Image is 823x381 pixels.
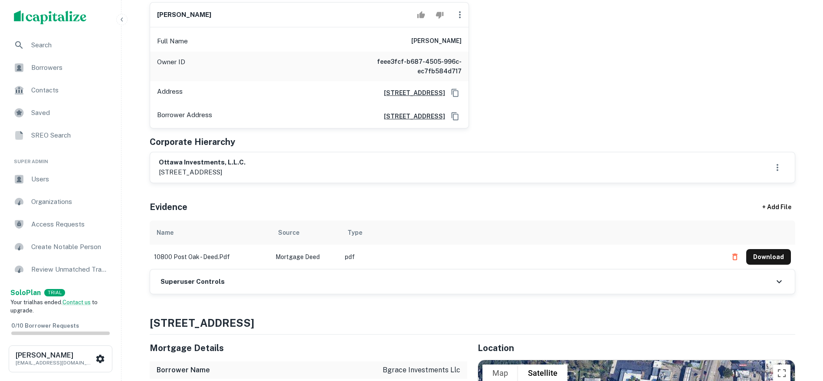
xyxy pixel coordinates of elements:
[348,227,362,238] div: Type
[7,102,114,123] a: Saved
[478,342,795,355] h5: Location
[383,365,460,375] p: bgrace investments llc
[377,88,445,98] a: [STREET_ADDRESS]
[7,125,114,146] a: SREO Search
[157,365,210,375] h6: Borrower Name
[150,200,187,213] h5: Evidence
[150,220,795,269] div: scrollable content
[157,86,183,99] p: Address
[747,200,807,215] div: + Add File
[16,359,94,367] p: [EMAIL_ADDRESS][DOMAIN_NAME]
[7,282,114,302] a: Review LTV Flagged Transactions
[780,312,823,353] iframe: Chat Widget
[271,220,341,245] th: Source
[150,245,271,269] td: 10800 post oak - deed.pdf
[44,289,65,296] div: TRIAL
[14,10,87,24] img: capitalize-logo.png
[150,342,467,355] h5: Mortgage Details
[449,110,462,123] button: Copy Address
[746,249,791,265] button: Download
[62,299,91,305] a: Contact us
[157,227,174,238] div: Name
[432,6,447,23] button: Reject
[157,10,211,20] h6: [PERSON_NAME]
[31,108,109,118] span: Saved
[157,57,185,76] p: Owner ID
[159,167,246,177] p: [STREET_ADDRESS]
[7,191,114,212] a: Organizations
[150,220,271,245] th: Name
[7,148,114,169] li: Super Admin
[31,197,109,207] span: Organizations
[449,86,462,99] button: Copy Address
[7,214,114,235] a: Access Requests
[31,242,109,252] span: Create Notable Person
[377,112,445,121] a: [STREET_ADDRESS]
[7,80,114,101] a: Contacts
[159,158,246,168] h6: ottawa investments, l.l.c.
[413,6,429,23] button: Accept
[7,35,114,56] a: Search
[31,174,109,184] span: Users
[10,289,41,297] strong: Solo Plan
[341,220,723,245] th: Type
[11,322,79,329] span: 0 / 10 Borrower Requests
[7,259,114,280] a: Review Unmatched Transactions
[161,277,225,287] h6: Superuser Controls
[10,288,41,298] a: SoloPlan
[7,236,114,257] a: Create Notable Person
[7,57,114,78] a: Borrowers
[31,130,109,141] span: SREO Search
[16,352,94,359] h6: [PERSON_NAME]
[7,169,114,190] a: Users
[31,264,109,275] span: Review Unmatched Transactions
[357,57,462,76] h6: feee3fcf-b687-4505-996c-ec7fb584d717
[157,110,212,123] p: Borrower Address
[411,36,462,46] h6: [PERSON_NAME]
[278,227,299,238] div: Source
[727,250,743,264] button: Delete file
[157,36,188,46] p: Full Name
[31,40,109,50] span: Search
[31,85,109,95] span: Contacts
[31,219,109,230] span: Access Requests
[150,315,795,331] h4: [STREET_ADDRESS]
[10,299,98,314] span: Your trial has ended. to upgrade.
[271,245,341,269] td: Mortgage Deed
[31,62,109,73] span: Borrowers
[341,245,723,269] td: pdf
[150,135,235,148] h5: Corporate Hierarchy
[9,345,112,372] button: [PERSON_NAME][EMAIL_ADDRESS][DOMAIN_NAME]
